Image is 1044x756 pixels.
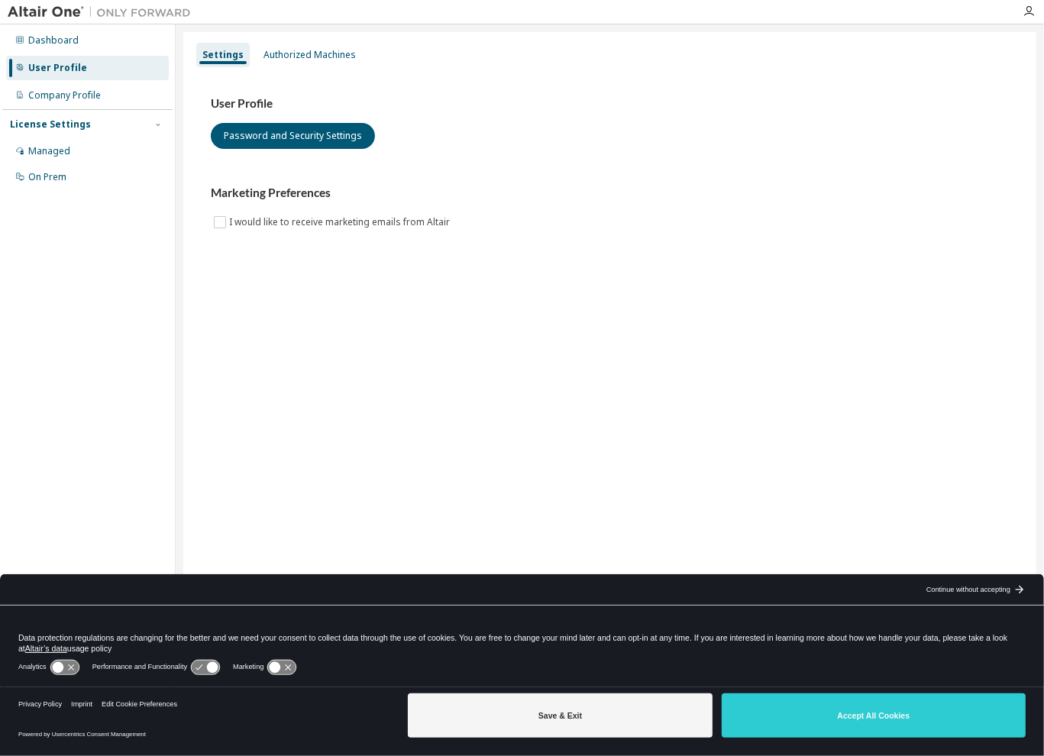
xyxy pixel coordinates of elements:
[229,213,453,231] label: I would like to receive marketing emails from Altair
[28,171,66,183] div: On Prem
[8,5,199,20] img: Altair One
[211,123,375,149] button: Password and Security Settings
[211,186,1009,201] h3: Marketing Preferences
[28,145,70,157] div: Managed
[202,49,244,61] div: Settings
[10,118,91,131] div: License Settings
[211,96,1009,111] h3: User Profile
[28,62,87,74] div: User Profile
[28,89,101,102] div: Company Profile
[263,49,356,61] div: Authorized Machines
[28,34,79,47] div: Dashboard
